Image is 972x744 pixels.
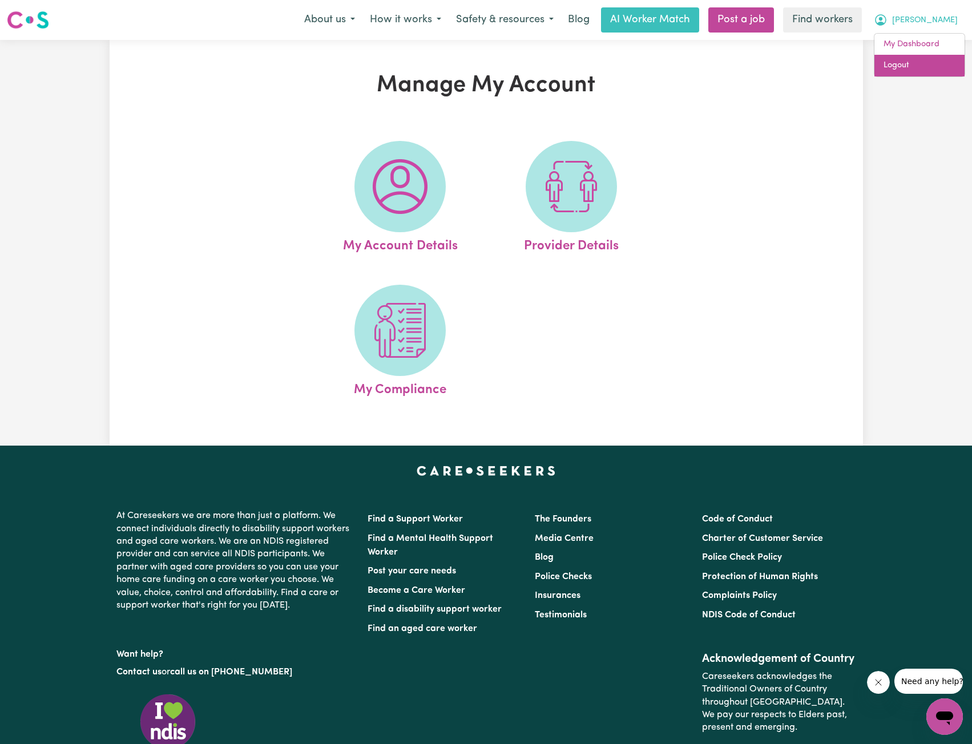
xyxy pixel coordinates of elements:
button: Safety & resources [449,8,561,32]
iframe: Button to launch messaging window [926,698,963,735]
p: Careseekers acknowledges the Traditional Owners of Country throughout [GEOGRAPHIC_DATA]. We pay o... [702,666,856,739]
a: Testimonials [535,610,587,620]
a: Become a Care Worker [368,586,465,595]
div: My Account [874,33,965,77]
a: Police Checks [535,572,592,581]
a: Post your care needs [368,567,456,576]
span: [PERSON_NAME] [892,14,958,27]
a: call us on [PHONE_NUMBER] [170,668,292,677]
a: My Compliance [318,285,482,400]
a: Blog [561,7,596,33]
a: AI Worker Match [601,7,699,33]
h1: Manage My Account [242,72,731,99]
a: Media Centre [535,534,594,543]
p: or [116,661,354,683]
a: Insurances [535,591,580,600]
a: Police Check Policy [702,553,782,562]
a: The Founders [535,515,591,524]
a: Provider Details [489,141,654,256]
h2: Acknowledgement of Country [702,652,856,666]
iframe: Message from company [894,669,963,694]
p: Want help? [116,644,354,661]
a: Contact us [116,668,162,677]
p: At Careseekers we are more than just a platform. We connect individuals directly to disability su... [116,505,354,616]
img: Careseekers logo [7,10,49,30]
a: Find a Mental Health Support Worker [368,534,493,557]
a: Careseekers logo [7,7,49,33]
iframe: Close message [867,671,890,694]
a: Code of Conduct [702,515,773,524]
a: Find an aged care worker [368,624,477,633]
a: Charter of Customer Service [702,534,823,543]
button: How it works [362,8,449,32]
a: Find workers [783,7,862,33]
a: My Dashboard [874,34,965,55]
span: Provider Details [524,232,619,256]
span: Need any help? [7,8,69,17]
a: Blog [535,553,554,562]
button: My Account [866,8,965,32]
span: My Compliance [354,376,446,400]
a: NDIS Code of Conduct [702,610,796,620]
a: Protection of Human Rights [702,572,818,581]
a: Post a job [708,7,774,33]
a: Careseekers home page [417,466,555,475]
a: Find a disability support worker [368,605,502,614]
a: Find a Support Worker [368,515,463,524]
a: My Account Details [318,141,482,256]
a: Complaints Policy [702,591,777,600]
button: About us [297,8,362,32]
a: Logout [874,55,965,76]
span: My Account Details [343,232,458,256]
